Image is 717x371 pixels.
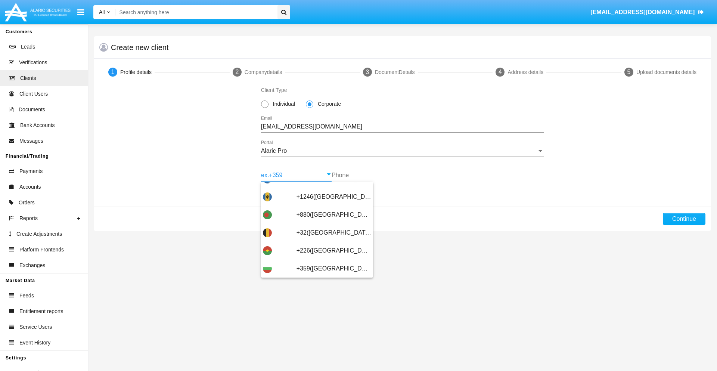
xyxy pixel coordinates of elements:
[627,69,630,75] span: 5
[4,1,72,23] img: Logo image
[636,68,696,76] div: Upload documents details
[16,230,62,238] span: Create Adjustments
[375,68,415,76] div: Document Details
[19,59,47,67] span: Verifications
[19,292,34,300] span: Feeds
[20,74,36,82] span: Clients
[19,183,41,191] span: Accounts
[235,69,239,75] span: 2
[297,188,371,206] span: +1246([GEOGRAPHIC_DATA])
[297,206,371,224] span: +880([GEOGRAPHIC_DATA])
[297,224,371,242] span: +32([GEOGRAPHIC_DATA])
[590,9,695,15] span: [EMAIL_ADDRESS][DOMAIN_NAME]
[111,69,115,75] span: 1
[261,86,287,94] label: Client Type
[19,90,48,98] span: Client Users
[297,242,371,260] span: +226([GEOGRAPHIC_DATA])
[261,148,287,154] span: Alaric Pro
[99,9,105,15] span: All
[19,246,64,254] span: Platform Frontends
[508,68,543,76] div: Address details
[19,307,63,315] span: Entitlement reports
[19,323,52,331] span: Service Users
[120,68,152,76] div: Profile details
[19,339,50,347] span: Event History
[20,121,55,129] span: Bank Accounts
[19,137,43,145] span: Messages
[587,2,708,23] a: [EMAIL_ADDRESS][DOMAIN_NAME]
[499,69,502,75] span: 4
[19,106,45,114] span: Documents
[19,262,45,269] span: Exchanges
[93,8,116,16] a: All
[366,69,369,75] span: 3
[19,214,38,222] span: Reports
[21,43,35,51] span: Leads
[245,68,282,76] div: Company details
[19,199,35,207] span: Orders
[297,260,371,278] span: +359([GEOGRAPHIC_DATA])
[111,44,169,50] h5: Create new client
[663,213,705,225] button: Continue
[19,167,43,175] span: Payments
[269,100,297,108] span: Individual
[116,5,275,19] input: Search
[313,100,343,108] span: Corporate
